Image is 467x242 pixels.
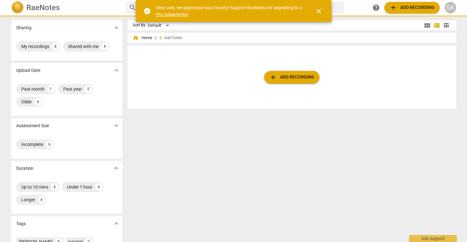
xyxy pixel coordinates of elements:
span: view_module [423,22,431,29]
div: Dear user, we appreciate your loyalty! Support RaeNotes by upgrading to a [156,4,304,17]
span: / [155,36,156,40]
p: Tags [16,220,26,227]
img: Logo [11,1,24,14]
div: Older [21,99,32,105]
p: Upload Date [16,67,40,74]
div: 4 [38,196,45,204]
button: Tile view [422,21,432,30]
div: Under 1 hour [67,184,93,190]
span: home [133,35,139,41]
p: Assessment Due [16,122,49,129]
button: Show more [112,23,121,32]
p: Sharing [16,24,31,31]
div: Shared with me [68,43,99,50]
button: Show more [112,66,121,75]
span: expand_more [113,164,120,172]
div: 1 [47,85,55,93]
span: search [129,4,136,11]
span: expand_more [113,24,120,31]
span: Add folder [164,36,182,40]
div: Past month [21,86,45,92]
div: 4 [95,183,103,191]
a: Help [370,2,382,13]
span: Home [133,35,152,41]
div: 4 [101,43,109,50]
div: Default [148,20,171,31]
span: check_circle [143,7,151,15]
button: Show more [112,219,121,228]
button: Upload [264,71,319,84]
div: Up to 10 mins [21,184,48,190]
div: 4 [51,183,58,191]
span: view_list [433,22,441,29]
div: 8 [52,43,59,50]
div: 6 [34,98,42,106]
button: Show more [112,121,121,130]
div: 6 [46,141,53,148]
span: add [269,73,277,81]
span: add [389,4,397,11]
div: Sort By [133,23,145,28]
span: Add recording [389,4,435,11]
a: LogoRaeNotes [11,1,121,14]
button: Show more [112,163,121,173]
h2: RaeNotes [26,3,60,12]
div: Longer [21,197,35,203]
span: close [315,7,323,15]
span: add [158,35,164,41]
div: 5 [85,85,92,93]
div: Past year [63,86,82,92]
a: Pro subscription [156,12,189,17]
button: Close [311,3,326,19]
span: expand_more [113,66,120,74]
div: My recordings [21,43,49,50]
button: SK [445,2,456,13]
span: expand_more [113,122,120,129]
div: Ask support [409,235,457,242]
div: Incomplete [21,141,43,148]
p: Duration [16,165,33,172]
span: table_chart [443,22,449,28]
button: Table view [442,21,451,30]
span: help [372,4,380,11]
span: expand_more [113,220,120,227]
button: Upload [384,2,440,13]
span: Add recording [269,73,314,81]
button: List view [432,21,442,30]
